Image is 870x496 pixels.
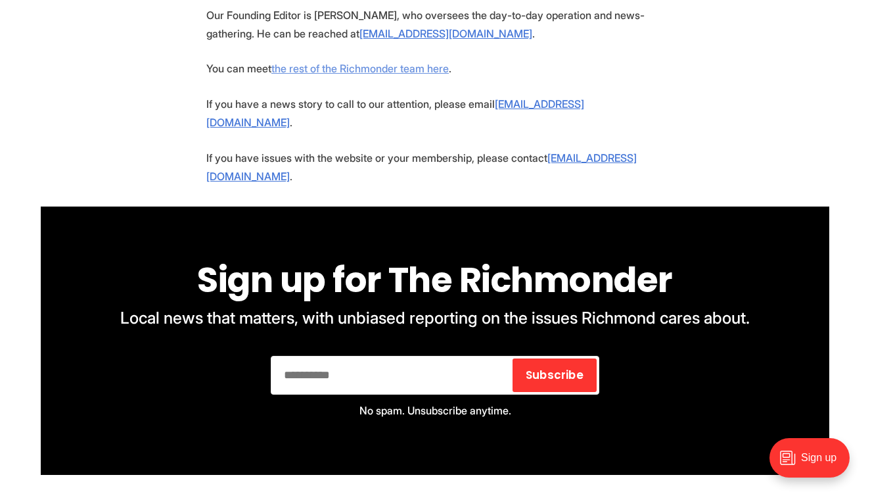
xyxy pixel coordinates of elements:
span: Sign up for The Richmonder [197,256,672,304]
span: Subscribe [526,370,584,381]
a: [EMAIL_ADDRESS][DOMAIN_NAME] [206,151,637,183]
p: You can meet . [206,59,664,78]
span: Local news that matters, with unbiased reporting on the issues Richmond cares about. [120,308,750,328]
p: If you have issues with the website or your membership, please contact . [206,149,664,186]
span: No spam. Unsubscribe anytime. [359,404,511,417]
a: [EMAIL_ADDRESS][DOMAIN_NAME] [359,27,532,40]
button: Subscribe [513,359,597,392]
a: [EMAIL_ADDRESS][DOMAIN_NAME] [206,97,584,129]
p: Our Founding Editor is [PERSON_NAME], who oversees the day-to-day operation and news-gathering. H... [206,6,664,43]
iframe: portal-trigger [758,432,870,496]
a: the rest of the Richmonder team here [271,62,449,75]
p: If you have a news story to call to our attention, please email . [206,95,664,132]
